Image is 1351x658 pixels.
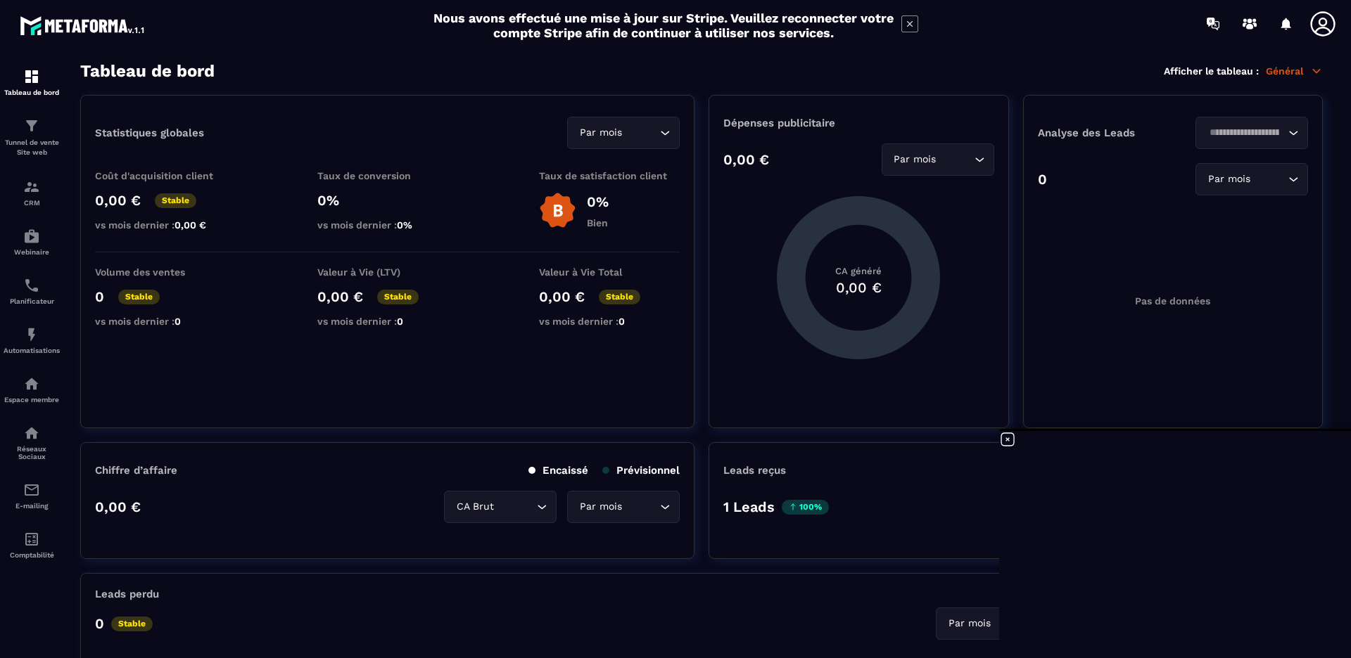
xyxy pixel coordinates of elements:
[175,219,206,231] span: 0,00 €
[23,68,40,85] img: formation
[1135,295,1210,307] p: Pas de données
[317,316,458,327] p: vs mois dernier :
[723,117,994,129] p: Dépenses publicitaire
[433,11,894,40] h2: Nous avons effectué une mise à jour sur Stripe. Veuillez reconnecter votre compte Stripe afin de ...
[317,288,363,305] p: 0,00 €
[4,107,60,168] a: formationformationTunnel de vente Site web
[23,482,40,498] img: email
[444,491,557,523] div: Search for option
[4,248,60,256] p: Webinaire
[539,316,680,327] p: vs mois dernier :
[317,192,458,209] p: 0%
[945,616,994,631] span: Par mois
[23,375,40,392] img: automations
[4,297,60,305] p: Planificateur
[4,316,60,365] a: automationsautomationsAutomatisations
[576,499,625,515] span: Par mois
[95,615,104,632] p: 0
[155,193,196,208] p: Stable
[317,219,458,231] p: vs mois dernier :
[23,179,40,195] img: formation
[118,290,160,304] p: Stable
[602,464,680,477] p: Prévisionnel
[576,125,625,141] span: Par mois
[723,464,786,477] p: Leads reçus
[1195,163,1308,195] div: Search for option
[625,125,657,141] input: Search for option
[1205,172,1253,187] span: Par mois
[4,89,60,96] p: Tableau de bord
[23,326,40,343] img: automations
[317,170,458,181] p: Taux de conversion
[95,192,141,209] p: 0,00 €
[939,152,971,167] input: Search for option
[723,498,775,515] p: 1 Leads
[95,219,236,231] p: vs mois dernier :
[539,170,680,181] p: Taux de satisfaction client
[4,266,60,316] a: schedulerschedulerPlanificateur
[936,607,1048,640] div: Search for option
[111,617,153,631] p: Stable
[23,117,40,134] img: formation
[567,491,680,523] div: Search for option
[1164,65,1259,77] p: Afficher le tableau :
[4,396,60,404] p: Espace membre
[599,290,640,304] p: Stable
[95,498,141,515] p: 0,00 €
[1205,125,1285,141] input: Search for option
[453,499,497,515] span: CA Brut
[587,217,609,228] p: Bien
[23,531,40,548] img: accountant
[1038,127,1173,139] p: Analyse des Leads
[4,414,60,471] a: social-networksocial-networkRéseaux Sociaux
[95,464,177,477] p: Chiffre d’affaire
[4,138,60,157] p: Tunnel de vente Site web
[4,520,60,569] a: accountantaccountantComptabilité
[1253,172,1285,187] input: Search for option
[377,290,419,304] p: Stable
[539,288,585,305] p: 0,00 €
[625,499,657,515] input: Search for option
[994,616,1025,631] input: Search for option
[95,266,236,278] p: Volume des ventes
[23,277,40,294] img: scheduler
[4,445,60,460] p: Réseaux Sociaux
[528,464,588,477] p: Encaissé
[1038,171,1047,188] p: 0
[20,13,146,38] img: logo
[782,500,829,515] p: 100%
[317,266,458,278] p: Valeur à Vie (LTV)
[1266,65,1323,77] p: Général
[4,551,60,559] p: Comptabilité
[175,316,181,327] span: 0
[4,168,60,217] a: formationformationCRM
[891,152,939,167] span: Par mois
[4,58,60,107] a: formationformationTableau de bord
[4,471,60,520] a: emailemailE-mailing
[23,228,40,245] img: automations
[567,117,680,149] div: Search for option
[95,588,159,600] p: Leads perdu
[539,192,576,229] img: b-badge-o.b3b20ee6.svg
[4,199,60,207] p: CRM
[95,316,236,327] p: vs mois dernier :
[619,316,625,327] span: 0
[723,151,769,168] p: 0,00 €
[397,219,412,231] span: 0%
[4,347,60,354] p: Automatisations
[4,217,60,266] a: automationsautomationsWebinaire
[23,425,40,441] img: social-network
[95,288,104,305] p: 0
[1195,117,1308,149] div: Search for option
[587,193,609,210] p: 0%
[4,502,60,510] p: E-mailing
[882,143,994,176] div: Search for option
[397,316,403,327] span: 0
[95,127,204,139] p: Statistiques globales
[497,499,533,515] input: Search for option
[80,61,215,81] h3: Tableau de bord
[4,365,60,414] a: automationsautomationsEspace membre
[95,170,236,181] p: Coût d'acquisition client
[539,266,680,278] p: Valeur à Vie Total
